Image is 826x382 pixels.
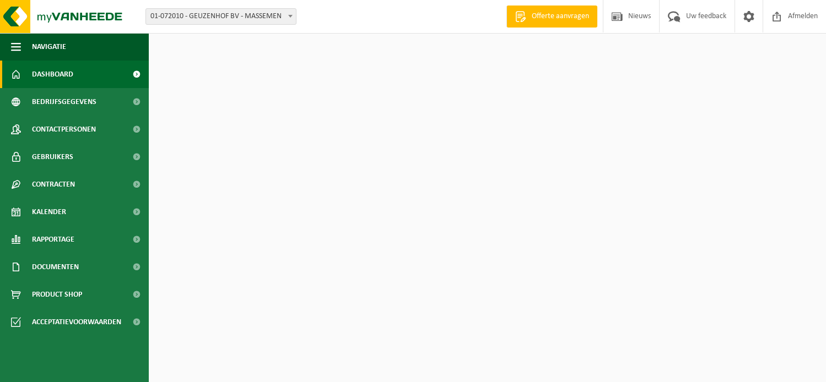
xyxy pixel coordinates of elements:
span: 01-072010 - GEUZENHOF BV - MASSEMEN [146,9,296,24]
span: Product Shop [32,281,82,308]
span: Dashboard [32,61,73,88]
span: Bedrijfsgegevens [32,88,96,116]
span: Gebruikers [32,143,73,171]
span: Acceptatievoorwaarden [32,308,121,336]
span: Contactpersonen [32,116,96,143]
span: Kalender [32,198,66,226]
span: Navigatie [32,33,66,61]
span: Offerte aanvragen [529,11,592,22]
a: Offerte aanvragen [506,6,597,28]
span: Contracten [32,171,75,198]
span: Rapportage [32,226,74,253]
span: 01-072010 - GEUZENHOF BV - MASSEMEN [145,8,296,25]
span: Documenten [32,253,79,281]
